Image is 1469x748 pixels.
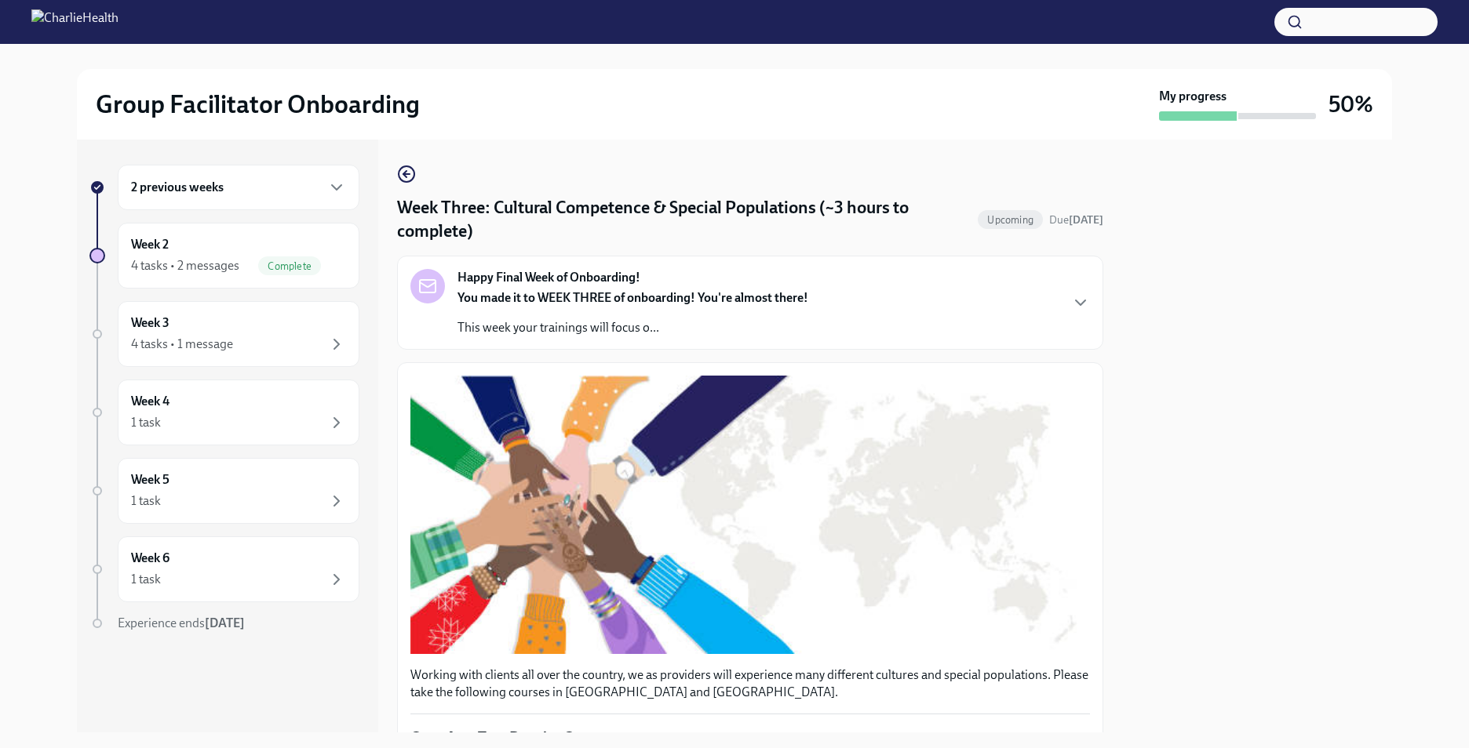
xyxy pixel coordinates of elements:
[89,536,359,602] a: Week 61 task
[410,727,1090,747] p: Complete Two Docebo Courses
[131,571,161,588] div: 1 task
[1329,90,1373,118] h3: 50%
[457,269,640,286] strong: Happy Final Week of Onboarding!
[410,666,1090,701] p: Working with clients all over the country, we as providers will experience many different culture...
[1159,88,1227,105] strong: My progress
[131,550,169,567] h6: Week 6
[457,319,808,336] p: This week your trainings will focus o...
[457,290,808,305] strong: You made it to WEEK THREE of onboarding! You're almost there!
[131,314,169,332] h6: Week 3
[131,393,169,410] h6: Week 4
[89,379,359,445] a: Week 41 task
[131,492,161,510] div: 1 task
[978,214,1043,226] span: Upcoming
[89,223,359,289] a: Week 24 tasks • 2 messagesComplete
[118,165,359,210] div: 2 previous weeks
[1049,213,1103,227] span: Due
[205,615,245,630] strong: [DATE]
[131,257,239,274] div: 4 tasks • 2 messages
[1069,213,1103,227] strong: [DATE]
[131,179,224,196] h6: 2 previous weeks
[89,458,359,524] a: Week 51 task
[96,89,420,120] h2: Group Facilitator Onboarding
[31,9,118,34] img: CharlieHealth
[131,471,169,488] h6: Week 5
[397,196,971,243] h4: Week Three: Cultural Competence & Special Populations (~3 hours to complete)
[131,414,161,431] div: 1 task
[89,301,359,367] a: Week 34 tasks • 1 message
[1049,212,1103,227] span: September 23rd, 2025 09:00
[118,615,245,630] span: Experience ends
[131,236,169,253] h6: Week 2
[258,260,321,272] span: Complete
[131,336,233,353] div: 4 tasks • 1 message
[410,376,1090,654] button: Zoom image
